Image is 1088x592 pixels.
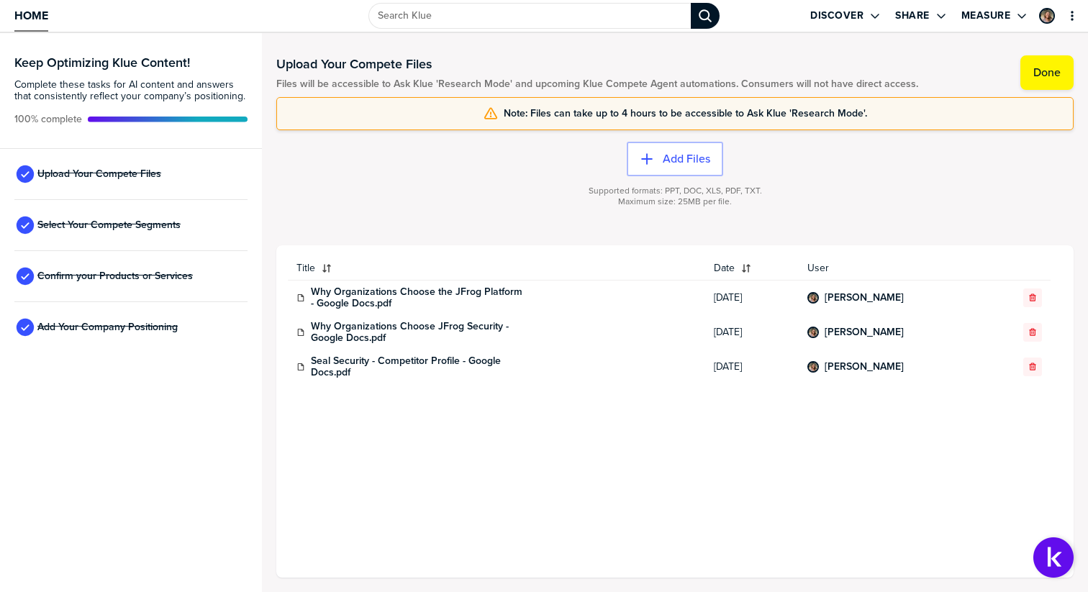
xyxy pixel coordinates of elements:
button: Date [705,257,799,280]
h1: Upload Your Compete Files [276,55,918,73]
button: Done [1020,55,1074,90]
span: Date [714,263,735,274]
label: Measure [961,9,1011,22]
div: Gal Toren [807,327,819,338]
a: Seal Security - Competitor Profile - Google Docs.pdf [311,355,527,378]
label: Add Files [663,152,710,166]
span: Complete these tasks for AI content and answers that consistently reflect your company’s position... [14,79,248,102]
input: Search Klue [368,3,691,29]
span: Active [14,114,82,125]
button: Add Files [627,142,723,176]
span: Maximum size: 25MB per file. [618,196,732,207]
span: Home [14,9,48,22]
a: [PERSON_NAME] [825,327,904,338]
span: [DATE] [714,361,790,373]
img: 46f3b0b44538a522d6d99aec6143dc7c-sml.png [1041,9,1053,22]
a: Why Organizations Choose the JFrog Platform - Google Docs.pdf [311,286,527,309]
div: Gal Toren [807,361,819,373]
div: Search Klue [691,3,720,29]
span: Supported formats: PPT, DOC, XLS, PDF, TXT. [589,186,762,196]
img: 46f3b0b44538a522d6d99aec6143dc7c-sml.png [809,328,817,337]
div: Gal Toren [1039,8,1055,24]
span: Confirm your Products or Services [37,270,193,282]
span: [DATE] [714,327,790,338]
label: Done [1033,65,1061,80]
a: [PERSON_NAME] [825,361,904,373]
span: Title [296,263,315,274]
span: Add Your Company Positioning [37,322,178,333]
span: Note: Files can take up to 4 hours to be accessible to Ask Klue 'Research Mode'. [504,108,867,119]
span: Upload Your Compete Files [37,168,161,180]
img: 46f3b0b44538a522d6d99aec6143dc7c-sml.png [809,363,817,371]
button: Open Support Center [1033,537,1074,578]
button: Title [288,257,705,280]
span: Files will be accessible to Ask Klue 'Research Mode' and upcoming Klue Compete Agent automations.... [276,78,918,90]
a: [PERSON_NAME] [825,292,904,304]
h3: Keep Optimizing Klue Content! [14,56,248,69]
label: Share [895,9,930,22]
span: [DATE] [714,292,790,304]
span: Select Your Compete Segments [37,219,181,231]
img: 46f3b0b44538a522d6d99aec6143dc7c-sml.png [809,293,817,302]
a: Edit Profile [1038,6,1056,25]
span: User [807,263,982,274]
label: Discover [810,9,863,22]
a: Why Organizations Choose JFrog Security - Google Docs.pdf [311,321,527,344]
div: Gal Toren [807,292,819,304]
